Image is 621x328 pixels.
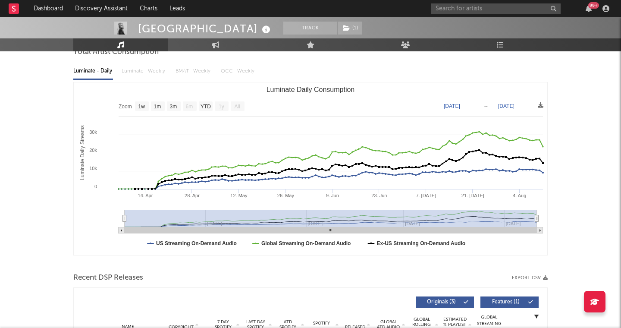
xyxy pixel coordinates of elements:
[154,104,161,110] text: 1m
[138,193,153,198] text: 14. Apr
[261,240,351,246] text: Global Streaming On-Demand Audio
[73,273,143,283] span: Recent DSP Releases
[416,296,474,308] button: Originals(3)
[431,3,561,14] input: Search for artists
[234,104,240,110] text: All
[89,166,97,171] text: 10k
[89,129,97,135] text: 30k
[588,2,599,9] div: 99 +
[377,240,466,246] text: Ex-US Streaming On-Demand Audio
[74,82,547,255] svg: Luminate Daily Consumption
[73,64,113,79] div: Luminate - Daily
[170,104,177,110] text: 3m
[267,86,355,93] text: Luminate Daily Consumption
[138,104,145,110] text: 1w
[138,22,273,36] div: [GEOGRAPHIC_DATA]
[416,193,436,198] text: 7. [DATE]
[483,103,489,109] text: →
[444,103,460,109] text: [DATE]
[338,22,362,35] button: (1)
[186,104,193,110] text: 6m
[480,296,539,308] button: Features(1)
[156,240,237,246] text: US Streaming On-Demand Audio
[512,275,548,281] button: Export CSV
[185,193,200,198] text: 28. Apr
[277,193,295,198] text: 26. May
[486,300,526,305] span: Features ( 1 )
[94,184,97,189] text: 0
[337,22,363,35] span: ( 1 )
[326,193,339,198] text: 9. Jun
[283,22,337,35] button: Track
[73,47,159,57] span: Total Artist Consumption
[586,5,592,12] button: 99+
[421,300,461,305] span: Originals ( 3 )
[513,193,526,198] text: 4. Aug
[79,125,85,180] text: Luminate Daily Streams
[219,104,224,110] text: 1y
[461,193,484,198] text: 21. [DATE]
[230,193,248,198] text: 12. May
[89,148,97,153] text: 20k
[119,104,132,110] text: Zoom
[371,193,387,198] text: 23. Jun
[498,103,514,109] text: [DATE]
[201,104,211,110] text: YTD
